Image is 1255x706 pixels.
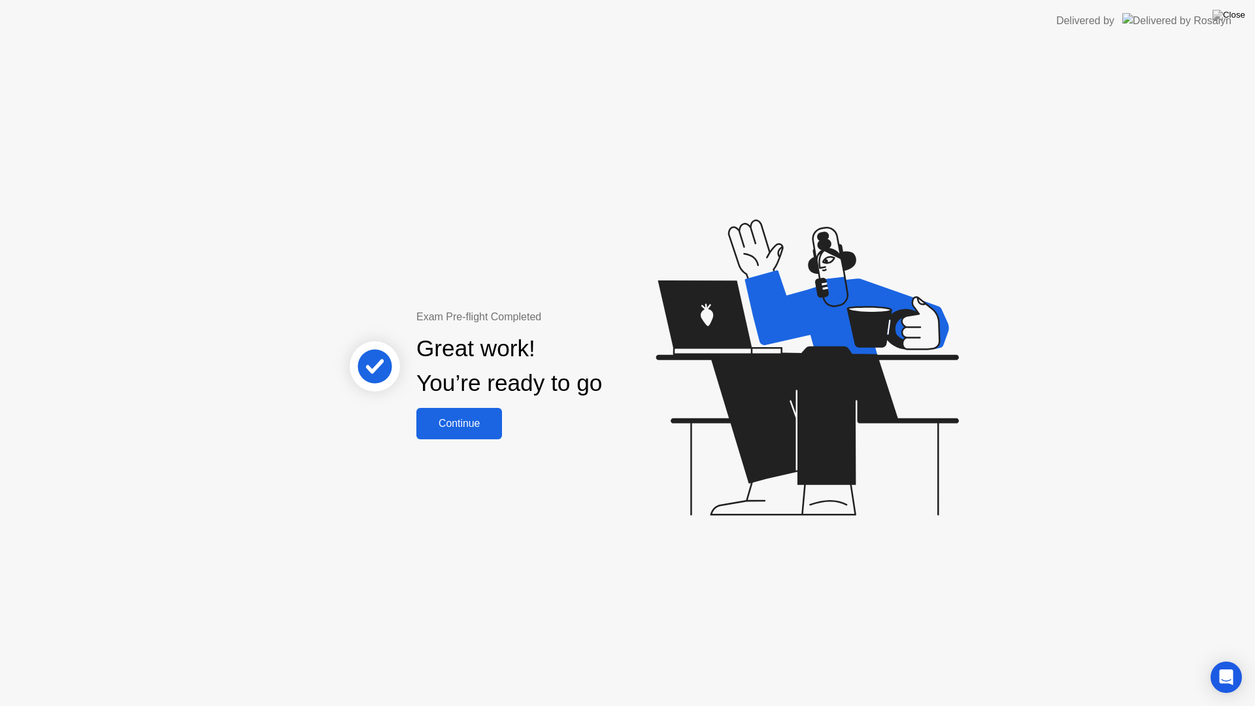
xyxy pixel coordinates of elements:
img: Close [1213,10,1245,20]
div: Great work! You’re ready to go [416,331,602,401]
button: Continue [416,408,502,439]
div: Continue [420,418,498,429]
img: Delivered by Rosalyn [1122,13,1231,28]
div: Delivered by [1056,13,1114,29]
div: Exam Pre-flight Completed [416,309,686,325]
div: Open Intercom Messenger [1211,662,1242,693]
